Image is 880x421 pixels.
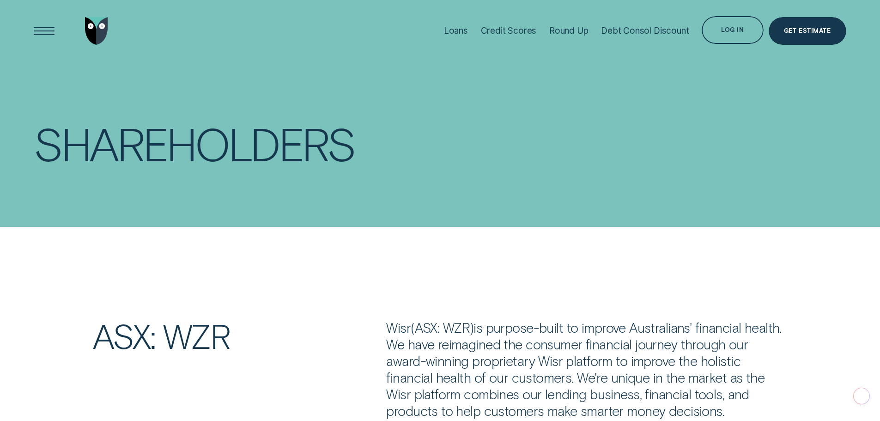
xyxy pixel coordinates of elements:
div: Round Up [549,25,589,36]
h1: Shareholders [34,122,426,165]
span: ( [411,319,414,336]
div: Loans [444,25,468,36]
img: Wisr [85,17,108,45]
div: Debt Consol Discount [601,25,689,36]
a: Get Estimate [769,17,846,45]
button: Open Menu [30,17,58,45]
span: ) [470,319,473,336]
div: Shareholders [34,122,354,165]
button: Log in [702,16,763,44]
p: Wisr ASX: WZR is purpose-built to improve Australians' financial health. We have reimagined the c... [386,319,787,420]
h2: ASX: WZR [87,319,381,352]
div: Credit Scores [481,25,537,36]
